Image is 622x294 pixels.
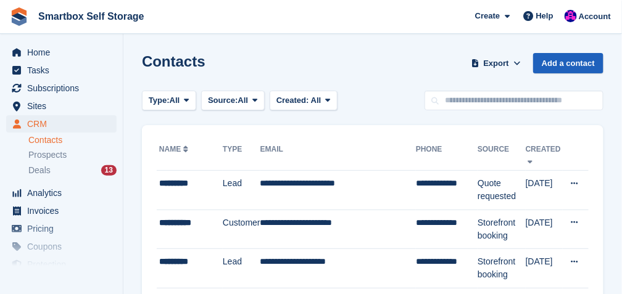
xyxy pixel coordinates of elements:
a: menu [6,80,117,97]
a: Contacts [28,134,117,146]
a: menu [6,256,117,273]
span: Sites [27,97,101,115]
button: Export [469,53,523,73]
span: Coupons [27,238,101,255]
div: 13 [101,165,117,176]
span: Export [484,57,509,70]
a: menu [6,97,117,115]
span: All [311,96,321,105]
a: Deals 13 [28,164,117,177]
span: All [170,94,180,107]
a: menu [6,44,117,61]
td: Storefront booking [478,210,526,249]
span: Type: [149,94,170,107]
span: Created: [276,96,309,105]
span: Help [536,10,554,22]
span: Home [27,44,101,61]
button: Type: All [142,91,196,111]
a: menu [6,238,117,255]
span: Protection [27,256,101,273]
span: Source: [208,94,238,107]
a: Add a contact [533,53,603,73]
a: menu [6,62,117,79]
button: Source: All [201,91,265,111]
td: Storefront booking [478,249,526,288]
td: [DATE] [526,210,563,249]
a: Prospects [28,149,117,161]
h1: Contacts [142,53,205,70]
span: Subscriptions [27,80,101,97]
td: [DATE] [526,249,563,288]
span: Account [579,10,611,23]
a: Created [526,145,561,165]
span: Create [475,10,500,22]
th: Type [223,140,260,171]
img: stora-icon-8386f47178a22dfd0bd8f6a31ec36ba5ce8667c1dd55bd0f319d3a0aa187defe.svg [10,7,28,26]
a: menu [6,184,117,202]
a: Name [159,145,191,153]
span: Deals [28,165,51,176]
a: menu [6,115,117,133]
th: Email [260,140,416,171]
span: Pricing [27,220,101,237]
span: CRM [27,115,101,133]
span: Invoices [27,202,101,219]
td: Customer [223,210,260,249]
td: [DATE] [526,171,563,210]
th: Phone [416,140,478,171]
td: Quote requested [478,171,526,210]
button: Created: All [270,91,338,111]
img: Sam Austin [565,10,577,22]
th: Source [478,140,526,171]
span: Tasks [27,62,101,79]
span: Prospects [28,149,67,161]
span: Analytics [27,184,101,202]
td: Lead [223,171,260,210]
a: Smartbox Self Storage [33,6,149,27]
a: menu [6,202,117,219]
td: Lead [223,249,260,288]
span: All [238,94,249,107]
a: menu [6,220,117,237]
